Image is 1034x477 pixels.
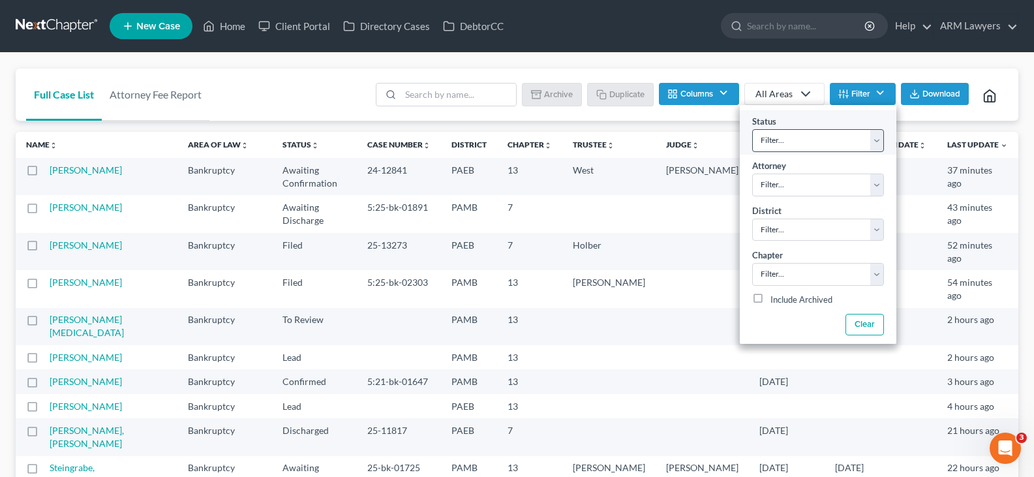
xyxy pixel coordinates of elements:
[188,140,249,149] a: Area of Lawunfold_more
[752,160,786,173] label: Attorney
[562,270,656,307] td: [PERSON_NAME]
[889,14,932,38] a: Help
[26,69,102,121] a: Full Case List
[497,394,562,418] td: 13
[357,195,441,232] td: 5:25-bk-01891
[441,394,497,418] td: PAEB
[749,369,825,393] td: [DATE]
[508,140,552,149] a: Chapterunfold_more
[656,158,749,195] td: [PERSON_NAME]
[50,277,122,288] a: [PERSON_NAME]
[272,270,357,307] td: Filed
[357,158,441,195] td: 24-12841
[441,369,497,393] td: PAMB
[497,345,562,369] td: 13
[50,239,122,251] a: [PERSON_NAME]
[497,233,562,270] td: 7
[937,158,1018,195] td: 37 minutes ago
[177,233,271,270] td: Bankruptcy
[937,270,1018,307] td: 54 minutes ago
[747,14,866,38] input: Search by name...
[423,142,431,149] i: unfold_more
[272,369,357,393] td: Confirmed
[241,142,249,149] i: unfold_more
[937,308,1018,345] td: 2 hours ago
[770,292,832,308] label: Include Archived
[282,140,319,149] a: Statusunfold_more
[441,345,497,369] td: PAMB
[562,158,656,195] td: West
[830,83,896,105] button: Filter
[177,158,271,195] td: Bankruptcy
[937,195,1018,232] td: 43 minutes ago
[50,314,124,338] a: [PERSON_NAME][MEDICAL_DATA]
[752,205,782,218] label: District
[937,418,1018,455] td: 21 hours ago
[937,369,1018,393] td: 3 hours ago
[196,14,252,38] a: Home
[1016,433,1027,443] span: 3
[937,394,1018,418] td: 4 hours ago
[50,142,57,149] i: unfold_more
[692,142,699,149] i: unfold_more
[990,433,1021,464] iframe: Intercom live chat
[497,158,562,195] td: 13
[102,69,209,121] a: Attorney Fee Report
[441,270,497,307] td: PAMB
[752,115,776,129] label: Status
[357,233,441,270] td: 25-13273
[573,140,615,149] a: Trusteeunfold_more
[497,270,562,307] td: 13
[272,394,357,418] td: Lead
[272,195,357,232] td: Awaiting Discharge
[666,140,699,149] a: Judgeunfold_more
[441,158,497,195] td: PAEB
[752,249,783,262] label: Chapter
[544,142,552,149] i: unfold_more
[441,418,497,455] td: PAEB
[177,195,271,232] td: Bankruptcy
[272,233,357,270] td: Filed
[50,425,124,449] a: [PERSON_NAME], [PERSON_NAME]
[50,376,122,387] a: [PERSON_NAME]
[311,142,319,149] i: unfold_more
[934,14,1018,38] a: ARM Lawyers
[919,142,926,149] i: unfold_more
[177,394,271,418] td: Bankruptcy
[441,195,497,232] td: PAMB
[755,87,793,100] div: All Areas
[136,22,180,31] span: New Case
[252,14,337,38] a: Client Portal
[367,140,431,149] a: Case Numberunfold_more
[272,418,357,455] td: Discharged
[357,369,441,393] td: 5:21-bk-01647
[901,83,969,105] button: Download
[177,345,271,369] td: Bankruptcy
[50,352,122,363] a: [PERSON_NAME]
[272,345,357,369] td: Lead
[272,158,357,195] td: Awaiting Confirmation
[50,401,122,412] a: [PERSON_NAME]
[607,142,615,149] i: unfold_more
[26,140,57,149] a: Nameunfold_more
[659,83,738,105] button: Columns
[441,233,497,270] td: PAEB
[497,195,562,232] td: 7
[937,345,1018,369] td: 2 hours ago
[177,308,271,345] td: Bankruptcy
[177,270,271,307] td: Bankruptcy
[177,418,271,455] td: Bankruptcy
[50,202,122,213] a: [PERSON_NAME]
[337,14,436,38] a: Directory Cases
[562,233,656,270] td: Holber
[272,308,357,345] td: To Review
[401,84,516,106] input: Search by name...
[436,14,510,38] a: DebtorCC
[50,164,122,176] a: [PERSON_NAME]
[357,418,441,455] td: 25-11817
[922,89,960,99] span: Download
[497,308,562,345] td: 13
[845,314,883,335] button: Clear
[740,105,896,344] div: Filter
[441,308,497,345] td: PAMB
